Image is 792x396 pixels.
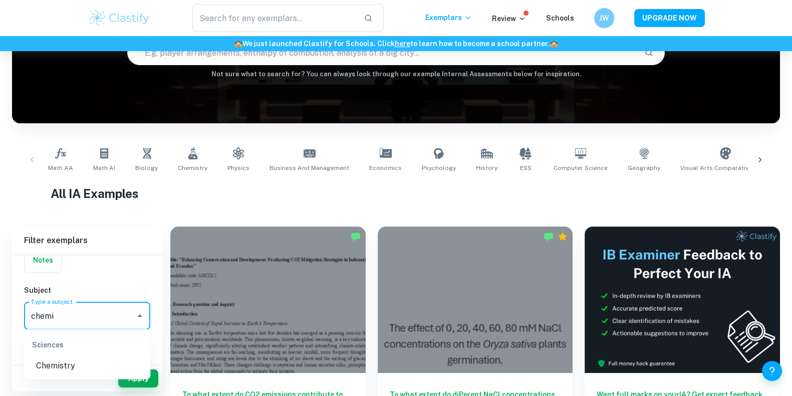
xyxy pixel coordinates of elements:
[178,163,207,172] span: Chemistry
[270,163,349,172] span: Business and Management
[762,361,782,381] button: Help and Feedback
[24,357,150,375] li: Chemistry
[558,232,568,242] div: Premium
[2,38,790,49] h6: We just launched Clastify for Schools. Click to learn how to become a school partner.
[192,4,356,32] input: Search for any exemplars...
[227,163,249,172] span: Physics
[585,227,780,373] img: Thumbnail
[422,163,456,172] span: Psychology
[88,8,151,28] img: Clastify logo
[31,297,73,306] label: Type a subject
[128,39,636,67] input: E.g. player arrangements, enthalpy of combustion, analysis of a big city...
[24,333,150,357] div: Sciences
[594,8,614,28] button: JW
[546,14,574,22] a: Schools
[550,40,558,48] span: 🏫
[640,44,657,61] button: Search
[51,184,742,203] h1: All IA Examples
[520,163,532,172] span: ESS
[634,9,705,27] button: UPGRADE NOW
[554,163,608,172] span: Computer Science
[395,40,410,48] a: here
[351,232,361,242] img: Marked
[93,163,115,172] span: Math AI
[12,69,780,79] h6: Not sure what to search for? You can always look through our example Internal Assessments below f...
[476,163,497,172] span: History
[369,163,402,172] span: Economics
[425,12,472,23] p: Exemplars
[12,227,162,255] h6: Filter exemplars
[135,163,158,172] span: Biology
[133,309,147,323] button: Close
[680,163,770,172] span: Visual Arts Comparative Study
[25,248,62,272] button: Notes
[24,285,150,296] h6: Subject
[48,163,73,172] span: Math AA
[628,163,660,172] span: Geography
[492,13,526,24] p: Review
[544,232,554,242] img: Marked
[234,40,242,48] span: 🏫
[598,13,610,24] h6: JW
